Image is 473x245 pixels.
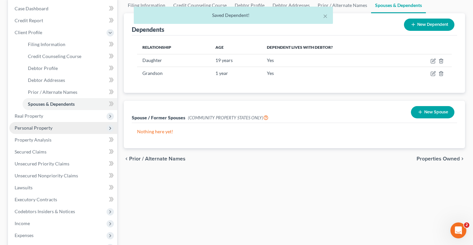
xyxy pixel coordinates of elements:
[28,89,77,95] span: Prior / Alternate Names
[188,115,269,120] span: (COMMUNITY PROPERTY STATES ONLY)
[15,232,34,238] span: Expenses
[262,54,403,67] td: Yes
[15,161,69,166] span: Unsecured Priority Claims
[15,220,30,226] span: Income
[210,41,262,54] th: Age
[15,6,48,11] span: Case Dashboard
[15,113,43,119] span: Real Property
[137,128,452,135] p: Nothing here yet!
[262,67,403,80] td: Yes
[9,194,117,206] a: Executory Contracts
[132,115,185,120] span: Spouse / Former Spouses
[23,74,117,86] a: Debtor Addresses
[464,222,469,228] span: 2
[417,156,465,161] button: Properties Owned chevron_right
[411,106,454,118] button: New Spouse
[28,41,65,47] span: Filing Information
[323,12,328,20] button: ×
[210,67,262,80] td: 1 year
[124,156,129,161] i: chevron_left
[23,62,117,74] a: Debtor Profile
[460,156,465,161] i: chevron_right
[28,65,58,71] span: Debtor Profile
[137,54,210,67] td: Daughter
[15,197,57,202] span: Executory Contracts
[9,158,117,170] a: Unsecured Priority Claims
[23,98,117,110] a: Spouses & Dependents
[23,50,117,62] a: Credit Counseling Course
[23,38,117,50] a: Filing Information
[15,185,33,190] span: Lawsuits
[9,3,117,15] a: Case Dashboard
[132,26,164,33] div: Dependents
[139,12,328,19] div: Saved Dependent!
[28,53,81,59] span: Credit Counseling Course
[210,54,262,67] td: 19 years
[262,41,403,54] th: Dependent lives with debtor?
[15,149,46,154] span: Secured Claims
[129,156,186,161] span: Prior / Alternate Names
[28,77,65,83] span: Debtor Addresses
[137,41,210,54] th: Relationship
[15,137,51,143] span: Property Analysis
[417,156,460,161] span: Properties Owned
[28,101,75,107] span: Spouses & Dependents
[15,30,42,35] span: Client Profile
[15,173,78,178] span: Unsecured Nonpriority Claims
[23,86,117,98] a: Prior / Alternate Names
[450,222,466,238] iframe: Intercom live chat
[9,170,117,182] a: Unsecured Nonpriority Claims
[124,156,186,161] button: chevron_left Prior / Alternate Names
[9,146,117,158] a: Secured Claims
[15,125,52,131] span: Personal Property
[137,67,210,80] td: Grandson
[9,182,117,194] a: Lawsuits
[9,134,117,146] a: Property Analysis
[15,209,75,214] span: Codebtors Insiders & Notices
